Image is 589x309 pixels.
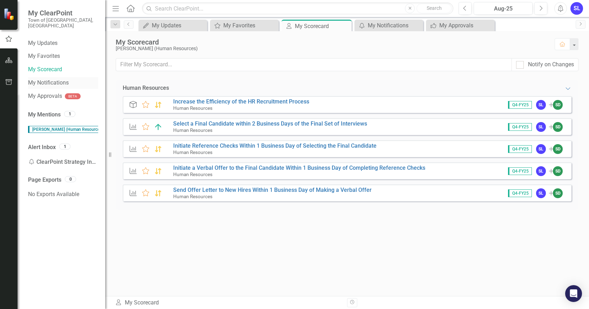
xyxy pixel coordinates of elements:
div: 1 [59,143,70,149]
div: SD [553,144,563,154]
div: My Scorecard [116,38,548,46]
span: Search [427,5,442,11]
div: SD [553,188,563,198]
div: Human Resources [123,84,169,92]
a: My Updates [28,39,98,47]
a: Page Exports [28,176,61,184]
a: Initiate a Verbal Offer to the Final Candidate Within 1 Business Day of Completing Reference Checks [173,164,425,171]
div: [PERSON_NAME] (Human Resources) [116,46,548,51]
button: Search [417,4,452,13]
a: My Notifications [28,79,98,87]
button: Aug-25 [474,2,533,15]
small: Human Resources [173,172,212,177]
div: Open Intercom Messenger [565,285,582,302]
div: SL [536,100,546,110]
div: My Notifications [368,21,421,30]
div: SL [536,122,546,132]
div: Aug-25 [476,5,530,13]
div: ClearPoint Strategy Invalid Login [28,155,98,169]
button: SL [570,2,583,15]
span: Q4-FY25 [508,101,532,109]
div: My Updates [152,21,205,30]
a: My Favorites [212,21,277,30]
div: My Scorecard [115,299,342,307]
img: Caution [154,145,163,153]
a: My Favorites [28,52,98,60]
div: SD [553,166,563,176]
div: My Approvals [439,21,493,30]
span: My ClearPoint [28,9,98,17]
img: Caution [154,167,163,175]
small: Human Resources [173,105,212,111]
span: Q4-FY25 [508,167,532,175]
div: My Scorecard [295,22,350,31]
div: SD [553,122,563,132]
img: Caution [154,189,163,197]
small: Human Resources [173,194,212,199]
div: SL [536,144,546,154]
div: SD [553,100,563,110]
a: Send Offer Letter to New Hires Within 1 Business Day of Making a Verbal Offer [173,187,372,193]
div: Notify on Changes [528,61,574,69]
img: ClearPoint Strategy [4,8,16,20]
a: Initiate Reference Checks Within 1 Business Day of Selecting the Final Candidate [173,142,377,149]
div: BETA [65,93,81,99]
a: My Approvals [428,21,493,30]
input: Filter My Scorecard... [116,58,512,71]
span: Q4-FY25 [508,189,532,197]
div: SL [536,166,546,176]
div: 1 [64,111,75,117]
span: Q4-FY25 [508,123,532,131]
a: Alert Inbox [28,143,56,152]
small: Town of [GEOGRAPHIC_DATA], [GEOGRAPHIC_DATA] [28,17,98,29]
a: My Scorecard [28,66,98,74]
div: My Favorites [223,21,277,30]
a: My Updates [140,21,205,30]
img: On Target [154,123,163,131]
small: Human Resources [173,149,212,155]
div: No Exports Available [28,187,98,201]
div: SL [536,188,546,198]
a: Increase the Efficiency of the HR Recruitment Process [173,98,309,105]
div: 0 [65,176,76,182]
input: Search ClearPoint... [142,2,453,15]
small: Human Resources [173,127,212,133]
a: Select a Final Candidate within 2 Business Days of the Final Set of Interviews [173,120,367,127]
img: Caution [154,101,163,109]
span: Q4-FY25 [508,145,532,153]
span: [PERSON_NAME] (Human Resources) [28,126,106,133]
a: My Notifications [356,21,421,30]
a: My Mentions [28,111,61,119]
a: My Approvals [28,92,62,100]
